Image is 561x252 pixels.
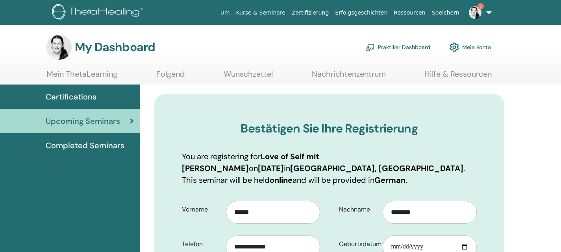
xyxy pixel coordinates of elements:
h3: My Dashboard [75,40,155,54]
a: Zertifizierung [289,6,332,20]
p: You are registering for on in . This seminar will be held and will be provided in . [182,151,477,186]
a: Erfolgsgeschichten [332,6,391,20]
a: Speichern [429,6,463,20]
a: Um [217,6,233,20]
b: online [270,175,293,185]
b: [DATE] [258,163,284,173]
a: Nachrichtenzentrum [312,69,386,85]
img: cog.svg [450,40,459,54]
img: chalkboard-teacher.svg [365,44,375,51]
span: Certifications [46,91,96,103]
span: Completed Seminars [46,140,124,151]
img: default.jpg [469,6,481,19]
a: Kurse & Seminare [233,6,289,20]
label: Nachname [333,202,383,217]
img: default.jpg [46,35,72,60]
b: [GEOGRAPHIC_DATA], [GEOGRAPHIC_DATA] [290,163,463,173]
a: Wunschzettel [224,69,273,85]
span: 2 [478,3,484,9]
img: logo.png [52,4,146,22]
label: Vorname [176,202,226,217]
label: Telefon [176,237,226,252]
a: Folgend [156,69,185,85]
a: Praktiker Dashboard [365,39,430,56]
b: German [374,175,405,185]
span: Upcoming Seminars [46,115,120,127]
a: Mein ThetaLearning [46,69,117,85]
h3: Bestätigen Sie Ihre Registrierung [182,121,477,136]
label: Geburtsdatum [333,237,383,252]
a: Mein Konto [450,39,491,56]
a: Ressourcen [391,6,428,20]
a: Hilfe & Ressourcen [424,69,492,85]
